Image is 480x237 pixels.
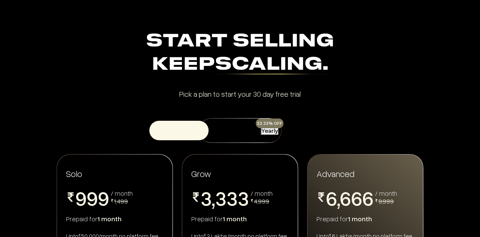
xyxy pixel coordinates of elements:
[66,214,163,223] div: Prepaid for
[261,126,279,135] button: Yearly
[375,190,397,196] div: / month
[316,168,354,179] span: Advanced
[256,118,283,128] div: 33.33% OFF
[191,168,211,179] span: Grow
[250,190,273,196] div: / month
[201,121,261,140] button: Monthly
[348,214,372,223] span: 1 month
[223,214,247,223] span: 1 month
[254,197,269,205] span: 4,999
[66,192,75,202] img: pricing-rupee
[201,188,249,208] span: 3,333
[250,199,253,202] img: pricing-rupee
[31,53,449,76] div: Keep
[316,214,414,223] div: Prepaid for
[326,188,373,208] span: 6,666
[97,214,121,223] span: 1 month
[31,90,449,97] div: Pick a plan to start your 30 day free trial
[114,197,128,205] span: 1,499
[111,199,114,202] img: pricing-rupee
[75,188,109,208] span: 999
[215,56,328,75] div: Scaling.
[31,30,449,76] div: Start Selling
[378,197,394,205] span: 9,999
[375,199,378,202] img: pricing-rupee
[316,192,326,202] img: pricing-rupee
[111,190,133,196] div: / month
[66,168,82,179] span: Solo
[191,214,289,223] div: Prepaid for
[191,192,201,202] img: pricing-rupee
